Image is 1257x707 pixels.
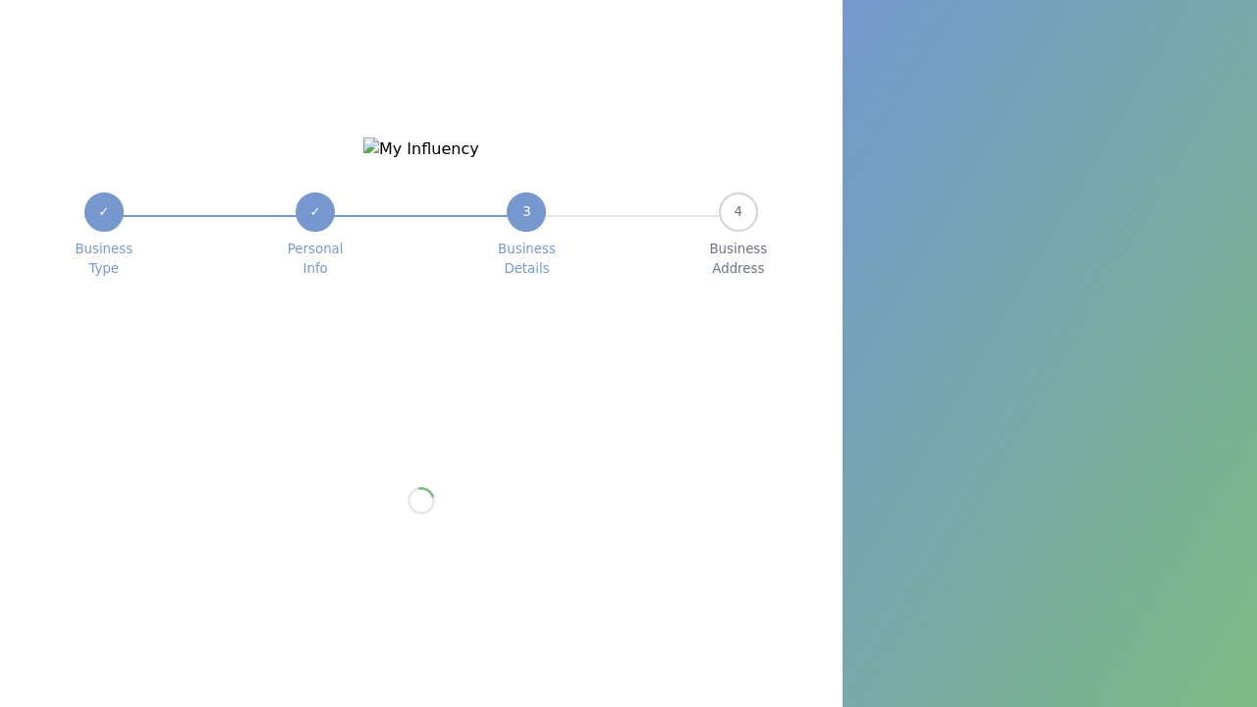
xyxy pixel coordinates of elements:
[719,192,758,232] div: 4
[498,240,556,279] span: Business Details
[507,192,546,232] div: 3
[84,192,124,232] div: ✓
[288,240,344,279] span: Personal Info
[75,240,133,279] span: Business Type
[296,192,335,232] div: ✓
[709,240,767,279] span: Business Address
[363,137,479,161] img: My Influency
